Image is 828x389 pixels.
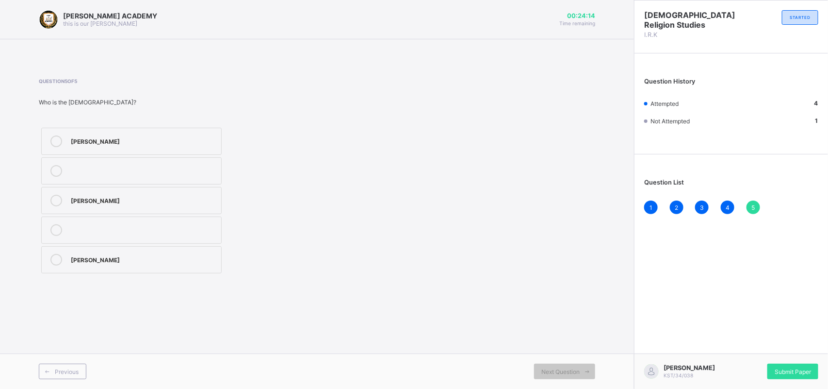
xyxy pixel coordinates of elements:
div: [PERSON_NAME] [71,195,216,204]
b: 1 [815,117,818,124]
span: 5 [751,204,755,211]
span: this is our [PERSON_NAME] [63,20,137,27]
span: 2 [675,204,678,211]
span: Submit Paper [775,368,811,375]
span: Question History [644,78,695,85]
div: [PERSON_NAME] [71,135,216,145]
span: Not Attempted [650,118,690,125]
span: 4 [726,204,730,211]
span: Question 5 of 5 [39,78,348,84]
span: Question List [644,179,684,186]
b: 4 [814,100,818,107]
span: 1 [649,204,652,211]
span: 00:24:14 [559,12,595,19]
span: 3 [700,204,704,211]
span: STARTED [790,15,811,20]
div: [PERSON_NAME] [71,254,216,264]
span: Time remaining [559,20,595,26]
span: Previous [55,368,79,375]
span: Attempted [650,100,679,107]
span: I.R.K [644,31,731,38]
div: Who is the [DEMOGRAPHIC_DATA]? [39,99,348,106]
span: [PERSON_NAME] [664,364,715,372]
span: [PERSON_NAME] ACADEMY [63,12,157,20]
span: [DEMOGRAPHIC_DATA] Religion Studies [644,10,731,30]
span: KST/34/038 [664,372,693,378]
span: Next Question [541,368,580,375]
